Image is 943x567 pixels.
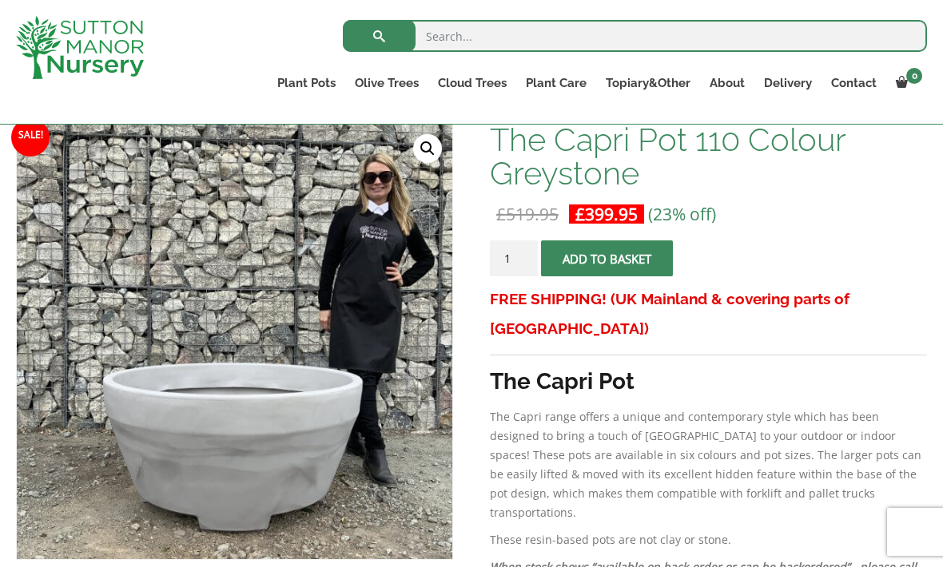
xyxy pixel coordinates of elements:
[490,368,635,395] strong: The Capri Pot
[413,134,442,163] a: View full-screen image gallery
[906,68,922,84] span: 0
[343,20,927,52] input: Search...
[490,407,927,522] p: The Capri range offers a unique and contemporary style which has been designed to bring a touch o...
[886,72,927,94] a: 0
[648,203,716,225] span: (23% off)
[516,72,596,94] a: Plant Care
[490,123,927,190] h1: The Capri Pot 110 Colour Greystone
[700,72,754,94] a: About
[541,240,673,276] button: Add to basket
[345,72,428,94] a: Olive Trees
[16,16,144,79] img: logo
[490,284,927,343] h3: FREE SHIPPING! (UK Mainland & covering parts of [GEOGRAPHIC_DATA])
[490,530,927,549] p: These resin-based pots are not clay or stone.
[11,118,50,157] span: Sale!
[754,72,822,94] a: Delivery
[575,203,638,225] bdi: 399.95
[496,203,559,225] bdi: 519.95
[428,72,516,94] a: Cloud Trees
[822,72,886,94] a: Contact
[490,240,538,276] input: Product quantity
[596,72,700,94] a: Topiary&Other
[268,72,345,94] a: Plant Pots
[496,203,506,225] span: £
[575,203,585,225] span: £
